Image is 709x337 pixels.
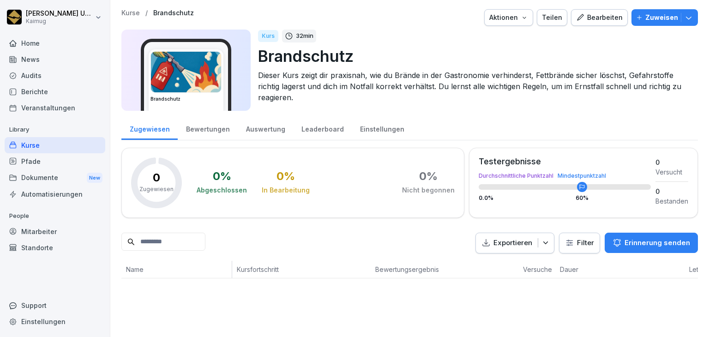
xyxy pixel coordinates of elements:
[262,186,310,195] div: In Bearbeitung
[151,52,221,92] img: b0iy7e1gfawqjs4nezxuanzk.png
[296,31,313,41] p: 32 min
[258,30,278,42] div: Kurs
[576,12,623,23] div: Bearbeiten
[5,297,105,313] div: Support
[121,9,140,17] a: Kurse
[153,172,160,183] p: 0
[5,153,105,169] a: Pfade
[5,137,105,153] a: Kurse
[655,167,688,177] div: Versucht
[479,195,651,201] div: 0.0 %
[655,157,688,167] div: 0
[213,171,231,182] div: 0 %
[479,157,651,166] div: Testergebnisse
[5,169,105,187] div: Dokumente
[258,44,691,68] p: Brandschutz
[571,9,628,26] button: Bearbeiten
[402,186,455,195] div: Nicht begonnen
[197,186,247,195] div: Abgeschlossen
[375,265,514,274] p: Bewertungsergebnis
[5,51,105,67] a: News
[542,12,562,23] div: Teilen
[5,209,105,223] p: People
[576,195,589,201] div: 60 %
[276,171,295,182] div: 0 %
[489,12,528,23] div: Aktionen
[87,173,102,183] div: New
[5,67,105,84] a: Audits
[559,233,600,253] button: Filter
[5,100,105,116] a: Veranstaltungen
[560,265,597,274] p: Dauer
[475,233,554,253] button: Exportieren
[655,196,688,206] div: Bestanden
[605,233,698,253] button: Erinnerung senden
[258,70,691,103] p: Dieser Kurs zeigt dir praxisnah, wie du Brände in der Gastronomie verhinderst, Fettbrände sicher ...
[655,187,688,196] div: 0
[237,265,366,274] p: Kursfortschritt
[26,18,93,24] p: Kaimug
[5,169,105,187] a: DokumenteNew
[493,238,532,248] p: Exportieren
[5,240,105,256] a: Standorte
[419,171,438,182] div: 0 %
[537,9,567,26] button: Teilen
[5,84,105,100] a: Berichte
[5,313,105,330] a: Einstellungen
[126,265,227,274] p: Name
[293,116,352,140] a: Leaderboard
[523,265,551,274] p: Versuche
[484,9,533,26] button: Aktionen
[558,173,606,179] div: Mindestpunktzahl
[121,116,178,140] a: Zugewiesen
[565,238,594,247] div: Filter
[26,10,93,18] p: [PERSON_NAME] Ungewitter
[178,116,238,140] a: Bewertungen
[352,116,412,140] a: Einstellungen
[5,35,105,51] a: Home
[5,122,105,137] p: Library
[5,186,105,202] a: Automatisierungen
[631,9,698,26] button: Zuweisen
[645,12,678,23] p: Zuweisen
[625,238,690,248] p: Erinnerung senden
[5,223,105,240] a: Mitarbeiter
[238,116,293,140] a: Auswertung
[150,96,222,102] h3: Brandschutz
[139,185,174,193] p: Zugewiesen
[479,173,651,179] div: Durchschnittliche Punktzahl
[153,9,194,17] a: Brandschutz
[145,9,148,17] p: /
